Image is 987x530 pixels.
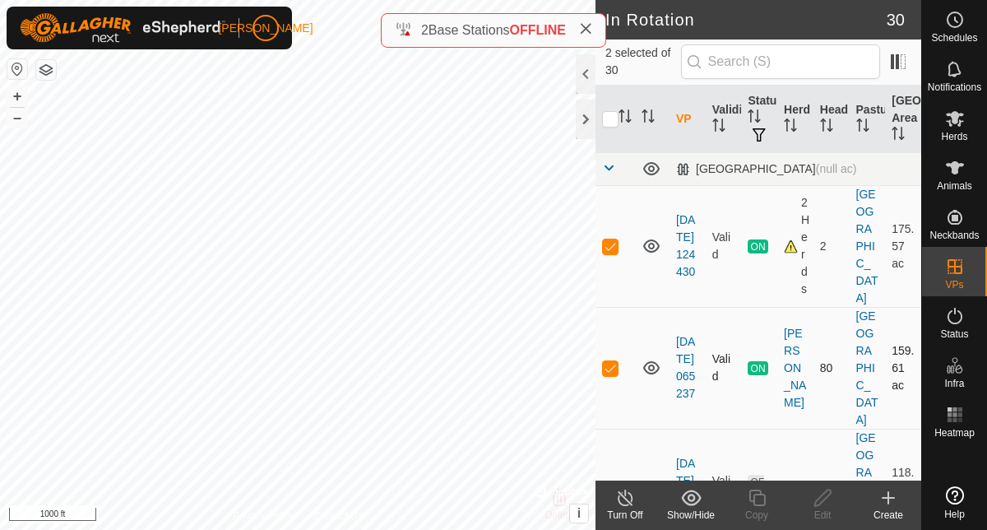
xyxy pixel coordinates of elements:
[20,13,225,43] img: Gallagher Logo
[676,335,695,400] a: [DATE] 065237
[816,162,857,175] span: (null ac)
[676,162,857,176] div: [GEOGRAPHIC_DATA]
[928,82,981,92] span: Notifications
[934,428,975,438] span: Heatmap
[7,108,27,128] button: –
[892,129,905,142] p-sorticon: Activate to sort
[36,60,56,80] button: Map Layers
[7,86,27,106] button: +
[676,457,695,522] a: [DATE] 065141
[887,7,905,32] span: 30
[777,86,813,153] th: Herd
[577,506,581,520] span: i
[670,86,706,153] th: VP
[570,504,588,523] button: i
[592,508,658,523] div: Turn Off
[850,86,886,153] th: Pasture
[748,361,767,375] span: ON
[706,185,742,307] td: Valid
[784,194,807,298] div: 2 Herds
[724,508,790,523] div: Copy
[233,509,294,523] a: Privacy Policy
[605,44,681,79] span: 2 selected of 30
[944,379,964,388] span: Infra
[941,132,967,142] span: Herds
[784,325,807,411] div: [PERSON_NAME]
[421,23,429,37] span: 2
[314,509,363,523] a: Contact Us
[706,86,742,153] th: Validity
[712,121,725,134] p-sorticon: Activate to sort
[855,508,921,523] div: Create
[676,213,695,278] a: [DATE] 124430
[784,121,797,134] p-sorticon: Activate to sort
[813,185,850,307] td: 2
[605,10,887,30] h2: In Rotation
[940,329,968,339] span: Status
[937,181,972,191] span: Animals
[931,33,977,43] span: Schedules
[856,121,869,134] p-sorticon: Activate to sort
[885,185,921,307] td: 175.57 ac
[748,475,764,506] span: OFF
[944,509,965,519] span: Help
[658,508,724,523] div: Show/Hide
[813,307,850,429] td: 80
[748,112,761,125] p-sorticon: Activate to sort
[929,230,979,240] span: Neckbands
[813,86,850,153] th: Head
[706,307,742,429] td: Valid
[619,112,632,125] p-sorticon: Activate to sort
[681,44,880,79] input: Search (S)
[510,23,566,37] span: OFFLINE
[741,86,777,153] th: Status
[856,309,878,426] a: [GEOGRAPHIC_DATA]
[7,59,27,79] button: Reset Map
[218,20,313,37] span: [PERSON_NAME]
[642,112,655,125] p-sorticon: Activate to sort
[429,23,510,37] span: Base Stations
[748,239,767,253] span: ON
[790,508,855,523] div: Edit
[922,480,987,526] a: Help
[820,121,833,134] p-sorticon: Activate to sort
[945,280,963,290] span: VPs
[885,86,921,153] th: [GEOGRAPHIC_DATA] Area
[856,188,878,305] a: [GEOGRAPHIC_DATA]
[885,307,921,429] td: 159.61 ac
